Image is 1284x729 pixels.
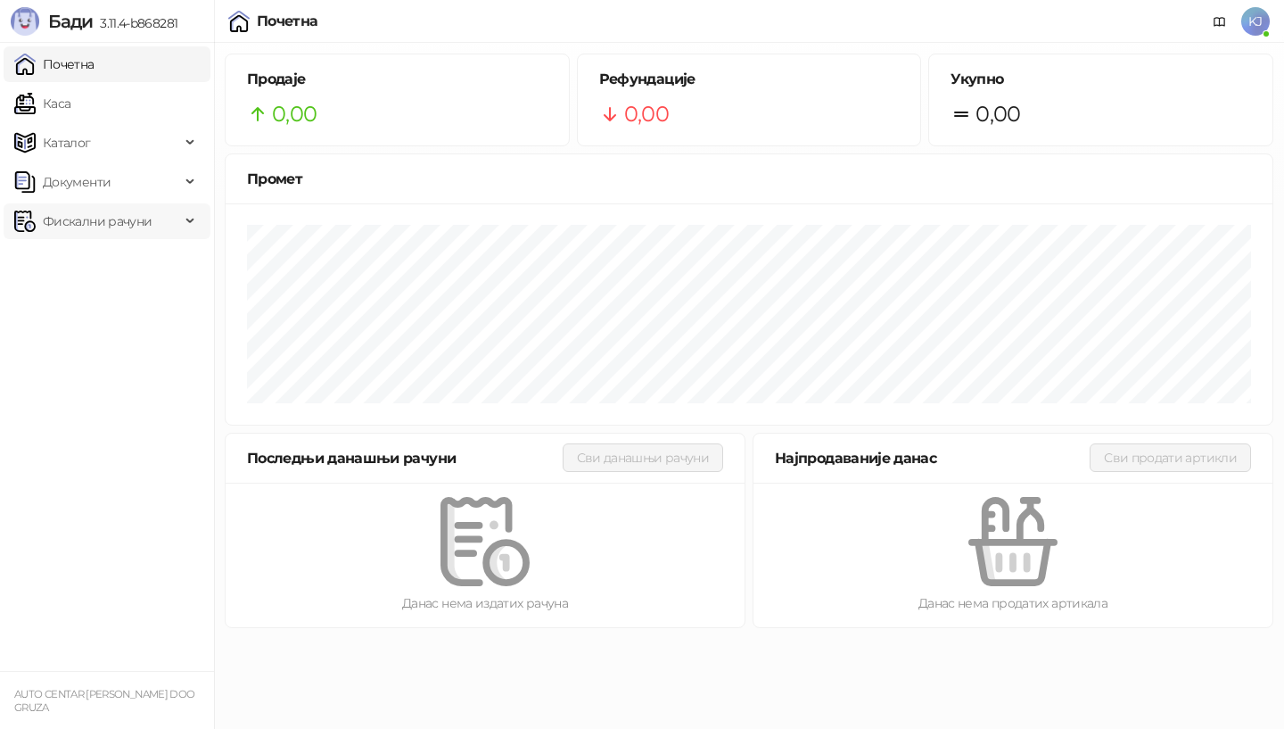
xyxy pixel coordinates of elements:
[975,97,1020,131] span: 0,00
[257,14,318,29] div: Почетна
[48,11,93,32] span: Бади
[247,168,1251,190] div: Промет
[11,7,39,36] img: Logo
[1090,443,1251,472] button: Сви продати артикли
[247,69,547,90] h5: Продаје
[1206,7,1234,36] a: Документација
[599,69,900,90] h5: Рефундације
[93,15,177,31] span: 3.11.4-b868281
[43,125,91,161] span: Каталог
[624,97,669,131] span: 0,00
[1241,7,1270,36] span: KJ
[782,593,1244,613] div: Данас нема продатих артикала
[43,164,111,200] span: Документи
[14,46,95,82] a: Почетна
[951,69,1251,90] h5: Укупно
[254,593,716,613] div: Данас нема издатих рачуна
[14,86,70,121] a: Каса
[775,447,1090,469] div: Најпродаваније данас
[247,447,563,469] div: Последњи данашњи рачуни
[272,97,317,131] span: 0,00
[14,688,194,714] small: AUTO CENTAR [PERSON_NAME] DOO GRUZA
[43,203,152,239] span: Фискални рачуни
[563,443,723,472] button: Сви данашњи рачуни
